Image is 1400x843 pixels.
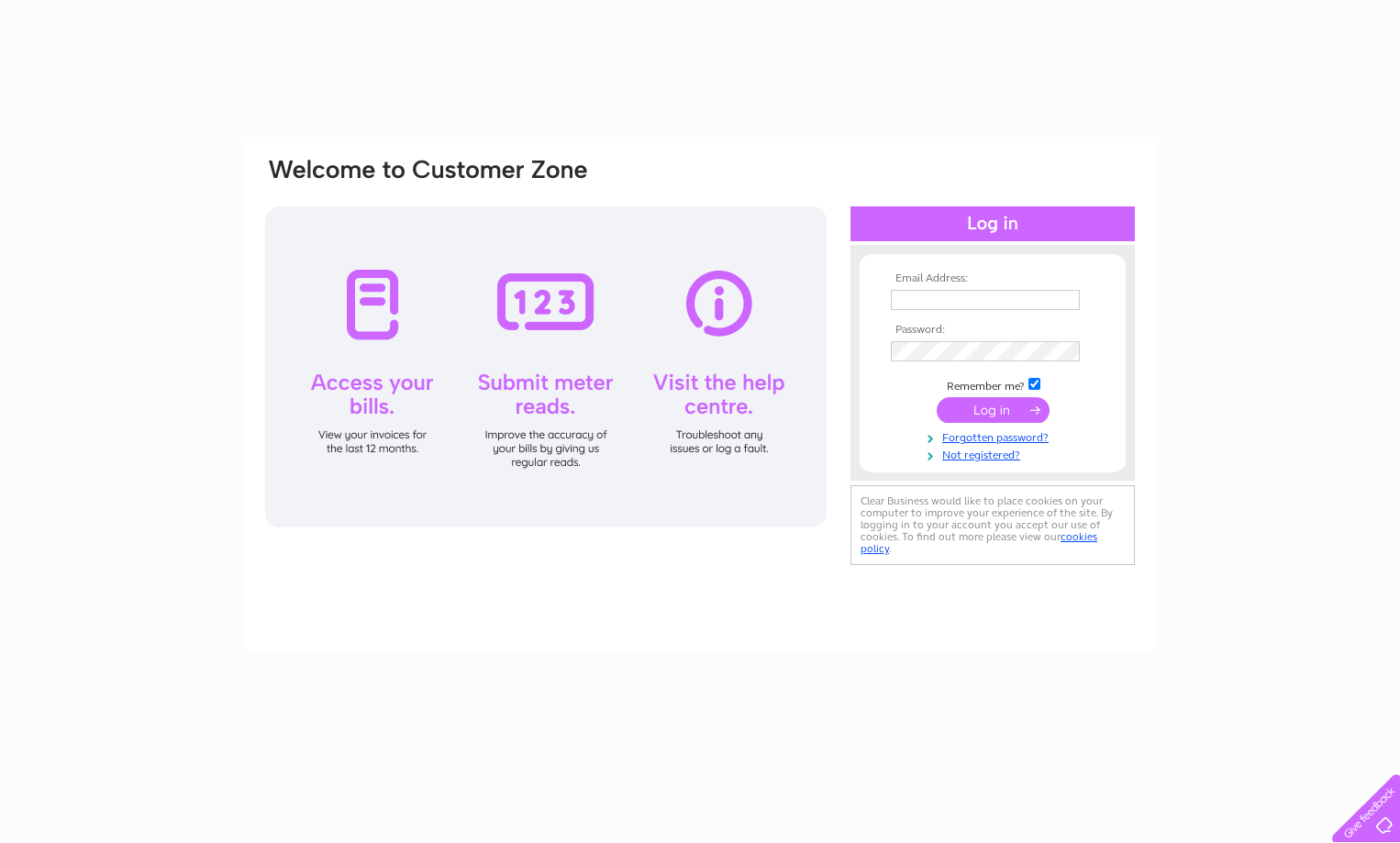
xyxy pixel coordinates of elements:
[850,485,1135,565] div: Clear Business would like to place cookies on your computer to improve your experience of the sit...
[937,397,1050,423] input: Submit
[886,324,1099,337] th: Password:
[891,427,1099,445] a: Forgotten password?
[886,272,1099,285] th: Email Address:
[886,375,1099,394] td: Remember me?
[861,530,1097,555] a: cookies policy
[891,445,1099,462] a: Not registered?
